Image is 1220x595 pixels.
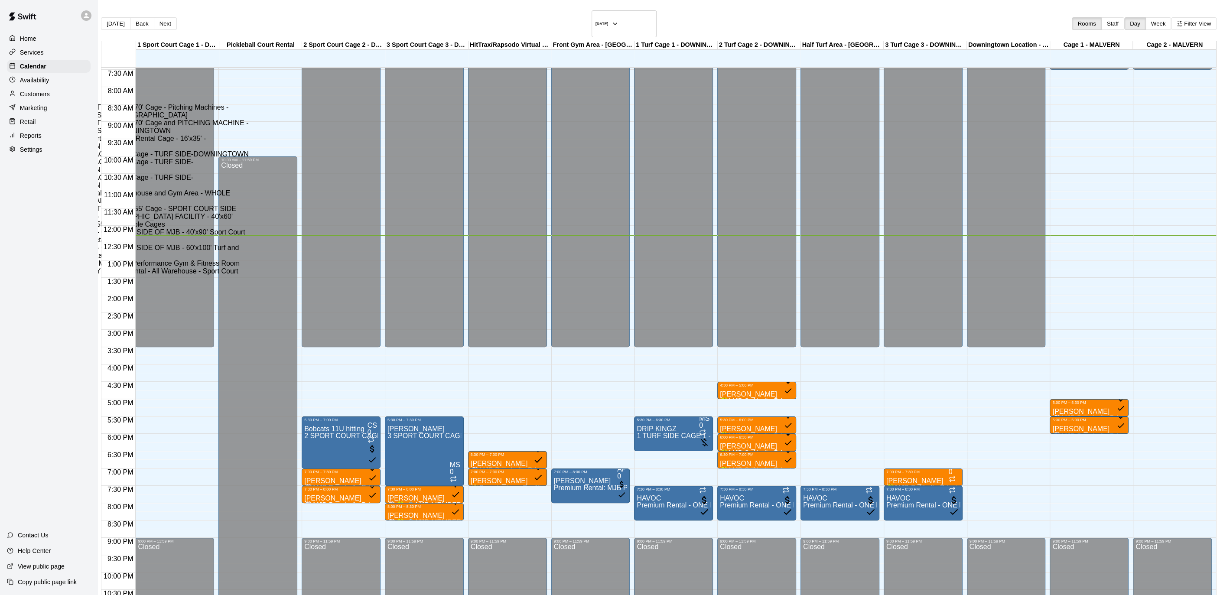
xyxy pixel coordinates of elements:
[102,191,136,198] span: 11:00 AM
[304,501,568,509] span: ⚾️MJB Baseball - Private Lesson - 30 Minute - [GEOGRAPHIC_DATA] LOCATION⚾️
[106,104,136,112] span: 8:30 AM
[720,449,980,457] span: 🥎MJB Softball - Private Lesson - 30 Minute - [GEOGRAPHIC_DATA] LOCATION🥎
[637,418,710,422] div: 5:30 PM – 6:30 PM
[101,572,135,580] span: 10:00 PM
[20,104,47,112] p: Marketing
[102,156,136,164] span: 10:00 AM
[105,295,136,302] span: 2:00 PM
[886,470,960,474] div: 7:00 PM – 7:30 PM
[720,397,980,405] span: 🥎MJB Softball - Private Lesson - 30 Minute - [GEOGRAPHIC_DATA] LOCATION🥎
[803,487,877,491] div: 7:30 PM – 8:30 PM
[617,483,626,501] span: All customers have paid
[105,434,136,441] span: 6:00 PM
[368,422,377,429] div: Cory Sawka (1)
[20,90,50,98] p: Customers
[717,434,796,451] div: 6:00 PM – 6:30 PM: Abby Halstead
[385,503,464,520] div: 8:00 PM – 8:30 PM: Bill Mullen
[1052,539,1126,543] div: 9:00 PM – 11:59 PM
[368,483,377,501] span: All customers have paid
[105,260,136,268] span: 1:00 PM
[20,145,42,154] p: Settings
[634,41,718,49] div: 1 Turf Cage 1 - DOWNINGTOWN
[1116,397,1125,414] span: All customers have paid
[554,470,628,474] div: 7:00 PM – 8:00 PM
[1050,41,1133,49] div: Cage 1 - MALVERN
[368,422,377,429] span: CS
[803,501,1087,509] span: Premium Rental - ONE FULL SIDE OF MJB - 60'x100' Turf and Three 55' Retractable Cages
[720,487,794,491] div: 7:30 PM – 8:30 PM
[105,468,136,476] span: 7:00 PM
[699,488,706,495] span: Recurring event
[387,501,681,509] span: ⚾️🥎 🔒MJB MEMBERS - Private Lesson - 30 Minute - MEMBERSHIP CREDIT ONLY🔒⚾️🥎
[471,452,544,457] div: 6:30 PM – 7:00 PM
[105,347,136,354] span: 3:30 PM
[468,468,547,486] div: 7:00 PM – 7:30 PM: Rajveer Dasaur
[699,499,709,518] span: All customers have paid
[468,41,552,49] div: HitTrax/Rapsodo Virtual Reality Rental Cage - 16'x35'
[45,213,250,228] li: Premium Rental - [GEOGRAPHIC_DATA] FACILITY - 40'x60' Active Area Two 55' Retractable Cages
[1101,17,1124,30] button: Staff
[387,504,461,509] div: 8:00 PM – 8:30 PM
[468,451,547,468] div: 6:30 PM – 7:00 PM: Tommy Lemon
[105,330,136,337] span: 3:00 PM
[102,208,136,216] span: 11:30 AM
[634,486,713,520] div: 7:30 PM – 8:30 PM: HAVOC
[18,531,49,540] p: Contact Us
[105,278,136,285] span: 1:30 PM
[886,539,960,543] div: 9:00 PM – 11:59 PM
[637,487,710,491] div: 7:30 PM – 8:30 PM
[130,17,154,30] button: Back
[45,205,250,213] li: 1 SPORT COURT CAGE 1 - 55' Cage - SPORT COURT SIDE
[782,488,789,495] span: Recurring event
[617,472,621,480] span: 0
[699,415,709,429] span: Michelle Sawka (Owner / Operator Account)
[699,415,709,422] div: Michelle Sawka (Owner / Operator Account)
[699,437,709,448] svg: No customers have paid
[450,468,454,475] span: 0
[105,538,136,545] span: 9:00 PM
[784,379,793,397] span: All customers have paid
[368,437,374,444] span: Recurring event
[387,539,461,543] div: 9:00 PM – 11:59 PM
[450,476,457,484] span: Recurring event
[20,34,36,43] p: Home
[385,41,468,49] div: 3 Sport Court Cage 3 - DOWNINGTOWN
[471,467,734,474] span: ⚾️MJB Baseball - Private Lesson - 30 Minute - [GEOGRAPHIC_DATA] LOCATION⚾️
[617,465,626,473] span: AP
[450,461,460,468] span: MS
[106,122,136,129] span: 9:00 AM
[717,486,796,520] div: 7:30 PM – 8:30 PM: HAVOC
[471,539,544,543] div: 9:00 PM – 11:59 PM
[554,539,628,543] div: 9:00 PM – 11:59 PM
[1145,17,1171,30] button: Week
[451,482,460,501] span: All customers have paid
[718,41,801,49] div: 2 Turf Cage 2 - DOWNINGTOWN
[45,119,250,135] li: 3 SPORT COURT CAGE 3 - 70' Cage and PITCHING MACHINE - SPORT COURT SIDE-DOWNINGTOWN
[136,41,219,49] div: 1 Sport Court Cage 1 - DOWNINGTOWN
[865,488,872,495] span: Recurring event
[782,499,793,518] span: All customers have paid
[304,484,568,491] span: ⚾️MJB Baseball - Private Lesson - 30 Minute - [GEOGRAPHIC_DATA] LOCATION⚾️
[368,448,377,466] span: All customers have paid
[368,422,377,436] span: Cory Sawka (1)
[451,500,460,518] span: All customers have paid
[20,62,46,71] p: Calendar
[1133,41,1216,49] div: Cage 2 - MALVERN
[784,413,793,431] span: All customers have paid
[20,117,36,126] p: Retail
[884,468,963,486] div: 7:00 PM – 7:30 PM: mikayla lesson
[800,41,884,49] div: Half Turf Area - [GEOGRAPHIC_DATA]
[1171,17,1217,30] button: Filter View
[1052,418,1126,422] div: 5:30 PM – 6:00 PM
[800,486,879,520] div: 7:30 PM – 8:30 PM: HAVOC
[385,416,464,486] div: 5:30 PM – 7:30 PM: Michelle Lessons
[803,539,877,543] div: 9:00 PM – 11:59 PM
[302,486,381,503] div: 7:30 PM – 8:00 PM: Larry Focht
[105,520,136,528] span: 8:30 PM
[20,48,44,57] p: Services
[720,432,980,439] span: 🥎MJB Softball - Private Lesson - 30 Minute - [GEOGRAPHIC_DATA] LOCATION🥎
[302,416,381,468] div: 5:30 PM – 7:00 PM: Bobcats 11U hitting
[720,467,980,474] span: 🥎MJB Softball - Private Lesson - 30 Minute - [GEOGRAPHIC_DATA] LOCATION🥎
[784,448,793,466] span: All customers have paid
[637,539,710,543] div: 9:00 PM – 11:59 PM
